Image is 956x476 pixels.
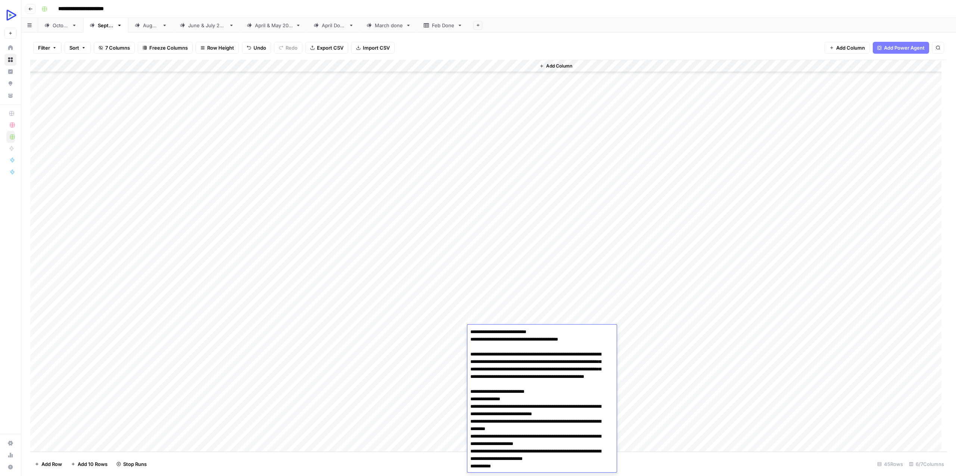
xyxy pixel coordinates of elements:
[174,18,240,33] a: [DATE] & [DATE]
[836,44,865,51] span: Add Column
[30,458,66,470] button: Add Row
[78,460,108,468] span: Add 10 Rows
[105,44,130,51] span: 7 Columns
[825,42,870,54] button: Add Column
[240,18,307,33] a: [DATE] & [DATE]
[884,44,925,51] span: Add Power Agent
[138,42,193,54] button: Freeze Columns
[94,42,135,54] button: 7 Columns
[4,90,16,101] a: Your Data
[4,54,16,66] a: Browse
[307,18,360,33] a: April Done
[305,42,348,54] button: Export CSV
[4,42,16,54] a: Home
[322,22,346,29] div: April Done
[149,44,188,51] span: Freeze Columns
[4,9,18,22] img: OpenReplay Logo
[196,42,239,54] button: Row Height
[4,449,16,461] a: Usage
[69,44,79,51] span: Sort
[65,42,91,54] button: Sort
[351,42,395,54] button: Import CSV
[873,42,929,54] button: Add Power Agent
[417,18,469,33] a: Feb Done
[546,63,572,69] span: Add Column
[317,44,343,51] span: Export CSV
[255,22,293,29] div: [DATE] & [DATE]
[253,44,266,51] span: Undo
[53,22,69,29] div: [DATE]
[536,61,575,71] button: Add Column
[33,42,62,54] button: Filter
[98,22,114,29] div: [DATE]
[128,18,174,33] a: [DATE]
[112,458,151,470] button: Stop Runs
[4,6,16,25] button: Workspace: OpenReplay
[375,22,403,29] div: March done
[38,18,83,33] a: [DATE]
[360,18,417,33] a: March done
[274,42,302,54] button: Redo
[207,44,234,51] span: Row Height
[188,22,226,29] div: [DATE] & [DATE]
[242,42,271,54] button: Undo
[123,460,147,468] span: Stop Runs
[286,44,298,51] span: Redo
[432,22,454,29] div: Feb Done
[4,437,16,449] a: Settings
[906,458,947,470] div: 6/7 Columns
[66,458,112,470] button: Add 10 Rows
[83,18,128,33] a: [DATE]
[4,66,16,78] a: Insights
[4,78,16,90] a: Opportunities
[874,458,906,470] div: 45 Rows
[38,44,50,51] span: Filter
[4,461,16,473] button: Help + Support
[363,44,390,51] span: Import CSV
[143,22,159,29] div: [DATE]
[41,460,62,468] span: Add Row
